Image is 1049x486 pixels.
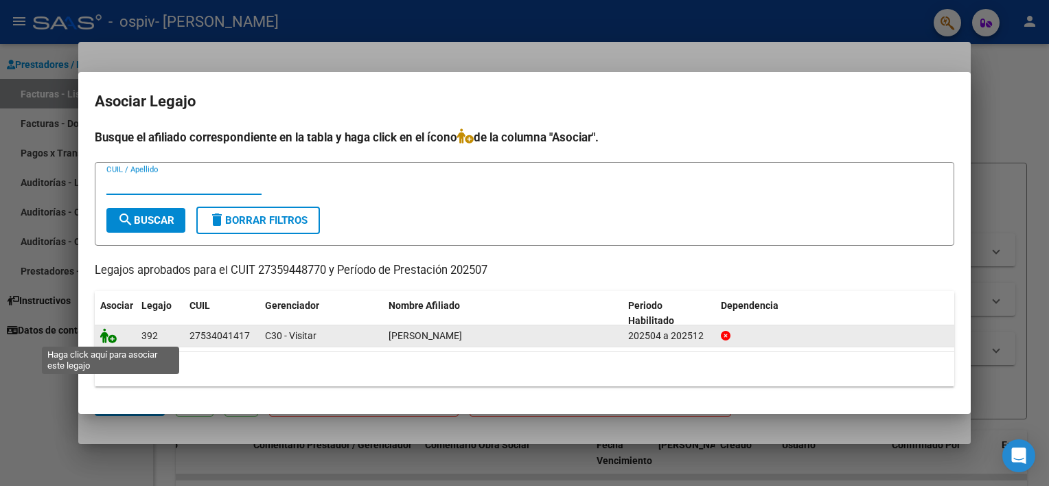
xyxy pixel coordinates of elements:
datatable-header-cell: Dependencia [715,291,955,336]
datatable-header-cell: Gerenciador [260,291,383,336]
button: Buscar [106,208,185,233]
div: 1 registros [95,352,954,386]
span: Nombre Afiliado [389,300,460,311]
datatable-header-cell: Periodo Habilitado [623,291,715,336]
button: Borrar Filtros [196,207,320,234]
h4: Busque el afiliado correspondiente en la tabla y haga click en el ícono de la columna "Asociar". [95,128,954,146]
datatable-header-cell: Asociar [95,291,136,336]
div: Open Intercom Messenger [1002,439,1035,472]
span: Dependencia [721,300,779,311]
datatable-header-cell: CUIL [184,291,260,336]
div: 27534041417 [189,328,250,344]
span: Asociar [100,300,133,311]
span: 392 [141,330,158,341]
span: C30 - Visitar [265,330,316,341]
mat-icon: search [117,211,134,228]
span: Gerenciador [265,300,319,311]
span: CUIL [189,300,210,311]
span: Buscar [117,214,174,227]
span: Periodo Habilitado [628,300,674,327]
span: Borrar Filtros [209,214,308,227]
span: GONZALEZ DANNA ZAMIRA [389,330,462,341]
datatable-header-cell: Nombre Afiliado [383,291,623,336]
h2: Asociar Legajo [95,89,954,115]
span: Legajo [141,300,172,311]
div: 202504 a 202512 [628,328,710,344]
mat-icon: delete [209,211,225,228]
p: Legajos aprobados para el CUIT 27359448770 y Período de Prestación 202507 [95,262,954,279]
datatable-header-cell: Legajo [136,291,184,336]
